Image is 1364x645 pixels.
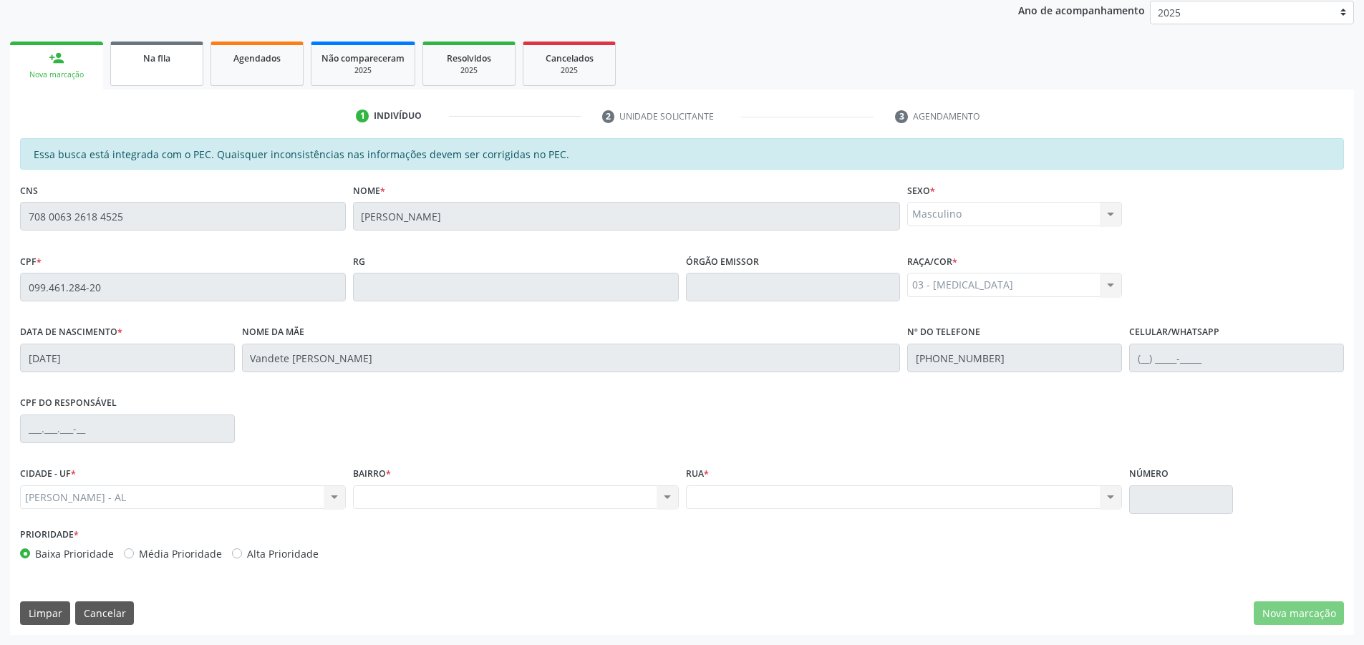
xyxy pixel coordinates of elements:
div: Nova marcação [20,69,93,80]
span: Resolvidos [447,52,491,64]
label: Prioridade [20,524,79,546]
span: Na fila [143,52,170,64]
label: CNS [20,180,38,202]
div: person_add [49,50,64,66]
div: 1 [356,110,369,122]
label: RG [353,251,365,273]
div: 2025 [433,65,505,76]
label: Alta Prioridade [247,546,319,561]
label: BAIRRO [353,463,391,485]
label: CPF [20,251,42,273]
label: Sexo [907,180,935,202]
input: __/__/____ [20,344,235,372]
input: (__) _____-_____ [1129,344,1344,372]
label: CPF do responsável [20,392,117,414]
span: Cancelados [546,52,594,64]
label: Raça/cor [907,251,957,273]
label: Média Prioridade [139,546,222,561]
label: Nº do Telefone [907,321,980,344]
label: Nome da mãe [242,321,304,344]
div: 2025 [321,65,405,76]
div: 2025 [533,65,605,76]
label: Data de nascimento [20,321,122,344]
label: Rua [686,463,709,485]
p: Ano de acompanhamento [1018,1,1145,19]
button: Nova marcação [1254,601,1344,626]
label: Baixa Prioridade [35,546,114,561]
div: Indivíduo [374,110,422,122]
span: Agendados [233,52,281,64]
button: Limpar [20,601,70,626]
label: Número [1129,463,1169,485]
div: Essa busca está integrada com o PEC. Quaisquer inconsistências nas informações devem ser corrigid... [20,138,1344,170]
span: Não compareceram [321,52,405,64]
label: CIDADE - UF [20,463,76,485]
input: ___.___.___-__ [20,414,235,443]
input: (__) _____-_____ [907,344,1122,372]
label: Nome [353,180,385,202]
label: Celular/WhatsApp [1129,321,1219,344]
button: Cancelar [75,601,134,626]
label: Órgão emissor [686,251,759,273]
